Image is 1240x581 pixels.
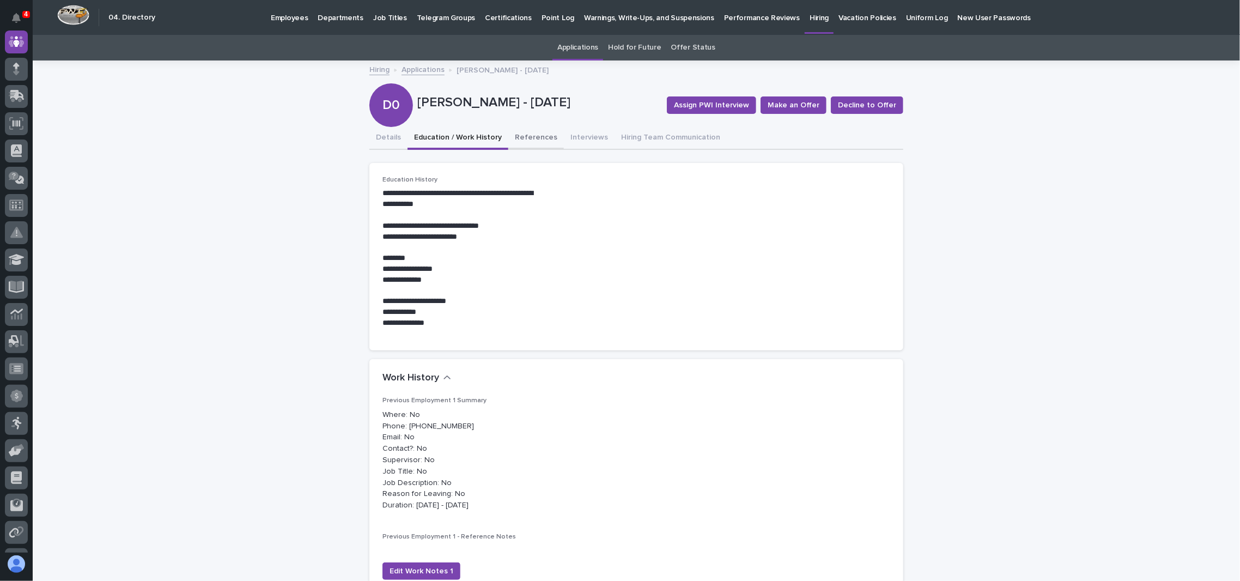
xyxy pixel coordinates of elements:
[457,63,549,75] p: [PERSON_NAME] - [DATE]
[57,5,89,25] img: Workspace Logo
[382,534,516,540] span: Previous Employment 1 - Reference Notes
[408,127,508,150] button: Education / Work History
[382,409,890,511] p: Where: No Phone: [PHONE_NUMBER] Email: No Contact?: No Supervisor: No Job Title: No Job Descripti...
[838,100,896,111] span: Decline to Offer
[674,100,749,111] span: Assign PWI Interview
[108,13,155,22] h2: 04. Directory
[24,10,28,18] p: 4
[382,562,460,580] button: Edit Work Notes 1
[671,35,715,60] a: Offer Status
[508,127,564,150] button: References
[768,100,819,111] span: Make an Offer
[667,96,756,114] button: Assign PWI Interview
[5,553,28,576] button: users-avatar
[369,53,413,113] div: D0
[831,96,903,114] button: Decline to Offer
[369,63,390,75] a: Hiring
[382,177,437,183] span: Education History
[382,372,439,384] h2: Work History
[5,7,28,29] button: Notifications
[608,35,661,60] a: Hold for Future
[14,13,28,31] div: Notifications4
[615,127,727,150] button: Hiring Team Communication
[564,127,615,150] button: Interviews
[390,566,453,577] span: Edit Work Notes 1
[761,96,826,114] button: Make an Offer
[382,397,487,404] span: Previous Employment 1 Summary
[382,372,451,384] button: Work History
[402,63,445,75] a: Applications
[417,95,658,111] p: [PERSON_NAME] - [DATE]
[557,35,598,60] a: Applications
[369,127,408,150] button: Details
